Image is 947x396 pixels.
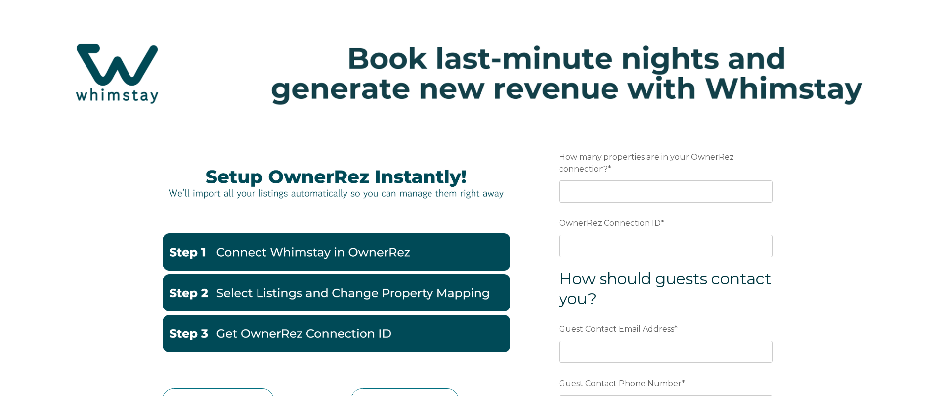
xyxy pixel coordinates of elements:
[559,321,674,337] span: Guest Contact Email Address
[162,233,510,270] img: Go to OwnerRez Account-1
[162,159,510,206] img: Picture27
[10,24,937,123] img: Hubspot header for SSOB (4)
[162,274,510,311] img: Change Property Mappings
[559,216,661,231] span: OwnerRez Connection ID
[559,376,682,391] span: Guest Contact Phone Number
[162,315,510,352] img: Get OwnerRez Connection ID
[559,269,772,308] span: How should guests contact you?
[559,149,734,176] span: How many properties are in your OwnerRez connection?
